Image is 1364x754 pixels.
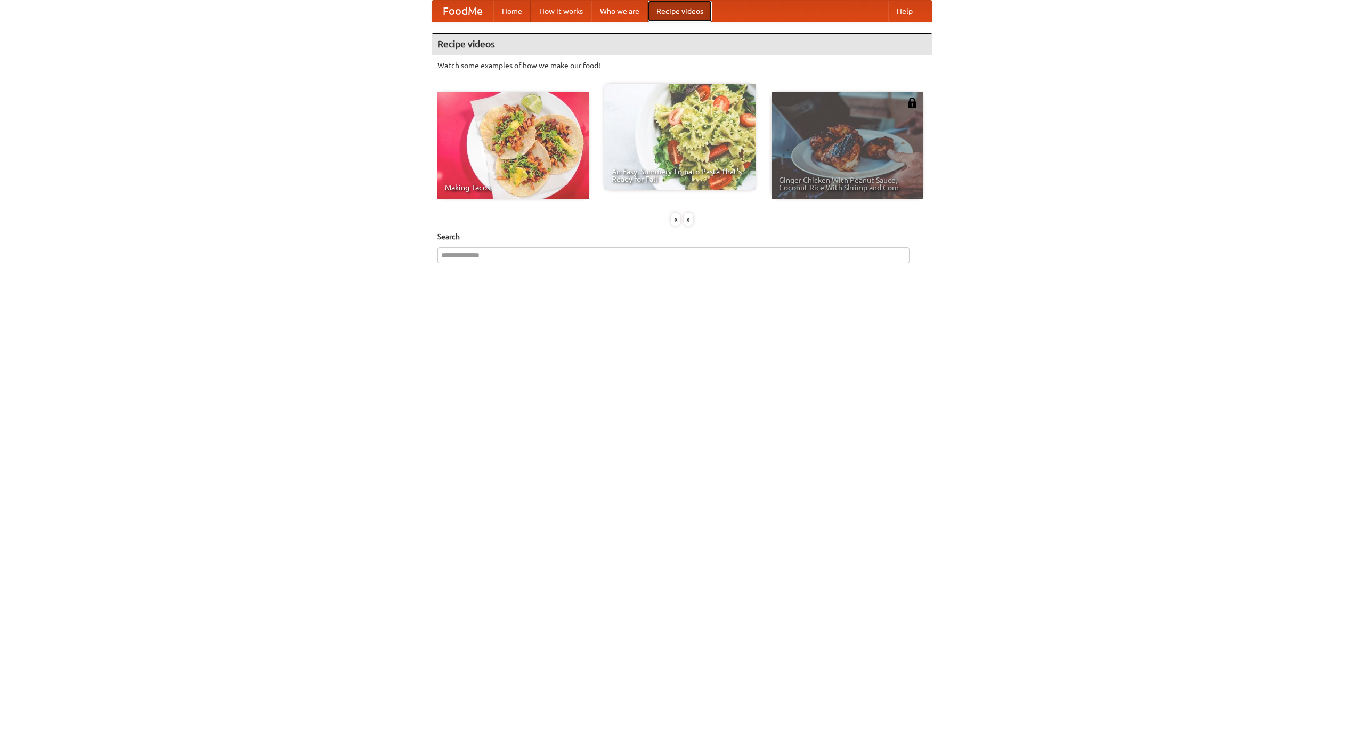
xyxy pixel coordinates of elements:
a: FoodMe [432,1,493,22]
a: Help [888,1,921,22]
a: Who we are [591,1,648,22]
h5: Search [437,231,927,242]
div: « [671,213,680,226]
a: Recipe videos [648,1,712,22]
div: » [684,213,693,226]
a: How it works [531,1,591,22]
img: 483408.png [907,98,918,108]
h4: Recipe videos [432,34,932,55]
span: Making Tacos [445,184,581,191]
a: An Easy, Summery Tomato Pasta That's Ready for Fall [604,84,756,190]
span: An Easy, Summery Tomato Pasta That's Ready for Fall [612,168,748,183]
a: Home [493,1,531,22]
a: Making Tacos [437,92,589,199]
p: Watch some examples of how we make our food! [437,60,927,71]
